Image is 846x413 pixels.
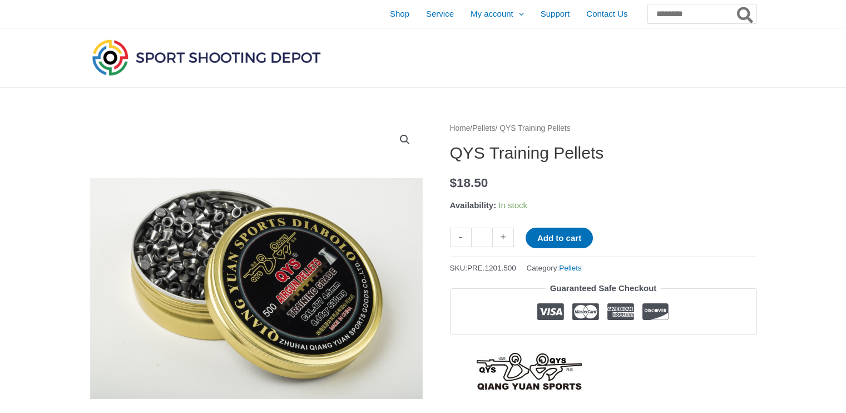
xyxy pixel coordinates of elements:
span: In stock [498,200,527,210]
bdi: 18.50 [450,176,488,190]
nav: Breadcrumb [450,121,757,136]
a: Pellets [472,124,495,132]
a: QYS [450,352,610,392]
img: Sport Shooting Depot [90,37,323,78]
span: PRE.1201.500 [467,264,516,272]
a: + [493,228,514,247]
span: $ [450,176,457,190]
a: Pellets [559,264,582,272]
h1: QYS Training Pellets [450,143,757,163]
span: SKU: [450,261,516,275]
button: Add to cart [526,228,593,248]
legend: Guaranteed Safe Checkout [546,281,661,296]
span: Availability: [450,200,497,210]
button: Search [735,4,756,23]
span: Category: [527,261,582,275]
a: - [450,228,471,247]
a: View full-screen image gallery [395,130,415,150]
a: Home [450,124,471,132]
input: Product quantity [471,228,493,247]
